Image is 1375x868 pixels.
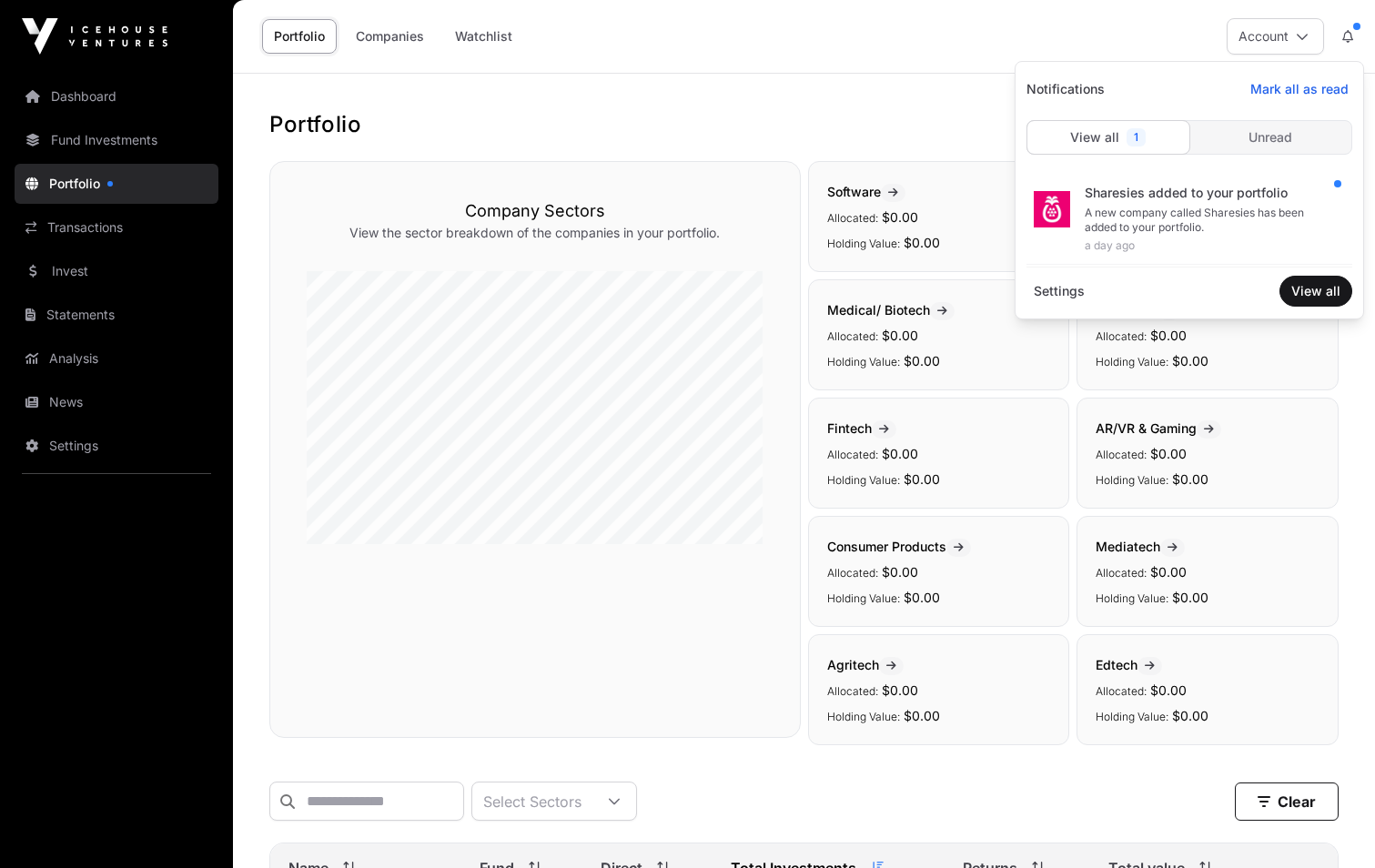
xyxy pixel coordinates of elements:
a: Dashboard [15,76,218,116]
span: Mediatech [1096,539,1185,554]
span: Fintech [827,420,896,436]
span: $0.00 [1172,708,1208,723]
span: $0.00 [1172,353,1208,368]
span: Holding Value: [827,710,900,723]
span: Allocated: [827,329,878,343]
span: View all [1291,282,1340,300]
span: $0.00 [882,209,918,225]
span: $0.00 [882,328,918,343]
a: News [15,382,218,422]
a: Sharesies added to your portfolioA new company called Sharesies has been added to your portfolio.... [1026,173,1352,265]
div: A new company called Sharesies has been added to your portfolio. [1085,206,1338,235]
span: $0.00 [1150,446,1187,461]
p: View the sector breakdown of the companies in your portfolio. [307,224,763,242]
span: $0.00 [882,564,918,580]
span: $0.00 [904,590,940,605]
button: Clear [1235,782,1339,821]
a: Transactions [15,207,218,247]
span: Edtech [1096,657,1162,672]
span: Holding Value: [827,591,900,605]
span: Holding Value: [1096,355,1168,368]
h3: Company Sectors [307,198,763,224]
a: Invest [15,251,218,291]
span: $0.00 [882,682,918,698]
span: Allocated: [1096,684,1147,698]
span: Holding Value: [1096,710,1168,723]
span: Holding Value: [1096,473,1168,487]
span: Allocated: [827,211,878,225]
span: Holding Value: [827,355,900,368]
a: Settings [1026,275,1092,308]
a: Statements [15,295,218,335]
span: $0.00 [904,353,940,368]
span: Mark all as read [1250,80,1349,98]
img: sharesies_logo.jpeg [1034,191,1070,227]
button: Account [1227,18,1324,55]
span: $0.00 [904,235,940,250]
span: Allocated: [827,566,878,580]
a: Portfolio [15,164,218,204]
span: Holding Value: [827,473,900,487]
span: $0.00 [882,446,918,461]
span: Software [827,184,905,199]
span: $0.00 [1150,564,1187,580]
button: View all [1279,276,1352,307]
span: Allocated: [1096,329,1147,343]
span: Allocated: [1096,448,1147,461]
span: $0.00 [904,471,940,487]
a: Settings [15,426,218,466]
img: Icehouse Ventures Logo [22,18,167,55]
span: Allocated: [1096,566,1147,580]
h1: Portfolio [269,110,1339,139]
span: Holding Value: [827,237,900,250]
span: $0.00 [1150,682,1187,698]
button: Mark all as read [1239,75,1360,104]
span: Unread [1249,128,1292,146]
span: $0.00 [1172,590,1208,605]
a: Watchlist [443,19,524,54]
span: $0.00 [1172,471,1208,487]
span: $0.00 [1150,328,1187,343]
a: Analysis [15,338,218,378]
a: Fund Investments [15,120,218,160]
span: Consumer Products [827,539,971,554]
span: Notifications [1019,73,1112,106]
div: Select Sectors [472,782,592,820]
span: AR/VR & Gaming [1096,420,1221,436]
a: Portfolio [262,19,337,54]
iframe: Chat Widget [1284,781,1375,868]
span: Allocated: [827,448,878,461]
span: Medical/ Biotech [827,302,955,318]
a: Companies [344,19,436,54]
span: Agritech [827,657,904,672]
div: Sharesies added to your portfolio [1085,184,1338,202]
span: Holding Value: [1096,591,1168,605]
span: Allocated: [827,684,878,698]
div: a day ago [1085,238,1338,253]
span: $0.00 [904,708,940,723]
